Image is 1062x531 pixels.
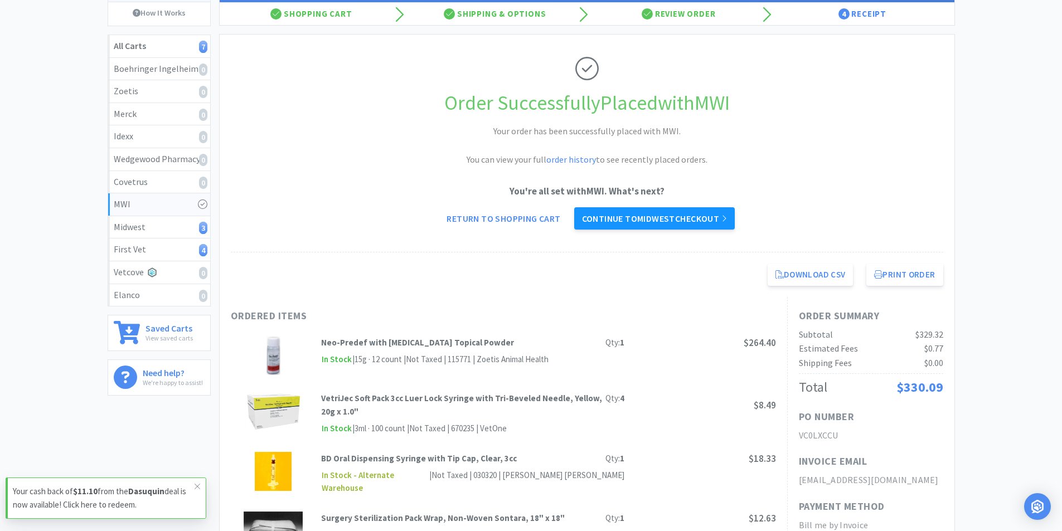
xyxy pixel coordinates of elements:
strong: 1 [620,453,624,464]
i: 3 [199,222,207,234]
i: 4 [199,244,207,256]
strong: 1 [620,337,624,348]
span: $0.77 [924,343,943,354]
p: View saved carts [146,333,193,343]
i: 0 [199,64,207,76]
h2: VC0LXCCU [799,428,943,443]
h1: Order Summary [799,308,943,324]
div: | Not Taxed | 670235 | VetOne [405,422,507,435]
strong: $11.10 [73,486,98,496]
h1: Invoice Email [799,454,867,470]
div: | Not Taxed | 030320 | [PERSON_NAME] [PERSON_NAME] [428,469,624,482]
i: 0 [199,86,207,98]
div: Shipping & Options [403,3,587,25]
a: Download CSV [768,264,854,286]
span: In Stock [321,422,352,436]
div: Receipt [770,3,954,25]
div: Shopping Cart [220,3,404,25]
div: Qty: [605,336,624,349]
i: 0 [199,154,207,166]
strong: 1 [620,513,624,523]
span: $330.09 [896,378,943,396]
span: In Stock [321,353,352,367]
span: 4 [838,8,850,20]
span: In Stock - Alternate Warehouse [321,469,427,495]
div: Review Order [587,3,771,25]
h1: Payment Method [799,499,885,515]
i: 0 [199,131,207,143]
strong: BD Oral Dispensing Syringe with Tip Cap, Clear, 3cc [321,453,517,464]
p: Your cash back of from the deal is now available! Click here to redeem. [13,485,195,511]
span: $0.00 [924,357,943,368]
div: Estimated Fees [799,342,858,356]
h1: Order Successfully Placed with MWI [231,87,943,119]
h2: [EMAIL_ADDRESS][DOMAIN_NAME] [799,473,943,488]
a: Return to Shopping Cart [439,207,568,230]
a: MWI [108,193,210,216]
a: Idexx0 [108,125,210,148]
a: Boehringer Ingelheim0 [108,58,210,81]
i: 0 [199,267,207,279]
div: First Vet [114,242,205,257]
a: order history [546,154,596,165]
a: Elanco0 [108,284,210,306]
div: Wedgewood Pharmacy [114,152,205,167]
div: Qty: [605,511,624,525]
a: How It Works [108,2,210,23]
strong: All Carts [114,40,146,51]
strong: VetriJec Soft Pack 3cc Luer Lock Syringe with Tri-Beveled Needle, Yellow, 20g x 1.0" [321,393,602,417]
div: Covetrus [114,175,205,189]
p: We're happy to assist! [143,377,203,388]
a: Midwest3 [108,216,210,239]
img: c12633305e2747978a00f0aa39ced99c_10381.png [255,452,292,491]
h1: Ordered Items [231,308,565,324]
img: cdc5e4a3bc3b4737a9d4b45f6828ea63_461783.png [266,336,280,375]
div: Idexx [114,129,205,144]
i: 0 [199,109,207,121]
strong: 4 [620,393,624,403]
i: 0 [199,177,207,189]
span: | 15g · 12 count [352,354,402,364]
div: MWI [114,197,205,212]
p: You're all set with MWI . What's next? [231,184,943,199]
a: Merck0 [108,103,210,126]
div: Midwest [114,220,205,235]
div: Total [799,377,827,398]
a: Saved CartsView saved carts [108,315,211,351]
h6: Need help? [143,366,203,377]
div: Boehringer Ingelheim [114,62,205,76]
div: | Not Taxed | 115771 | Zoetis Animal Health [402,353,549,366]
a: First Vet4 [108,238,210,261]
span: $329.32 [915,329,943,340]
span: $8.49 [754,399,776,411]
div: Elanco [114,288,205,303]
a: Covetrus0 [108,171,210,194]
div: Shipping Fees [799,356,852,371]
a: Zoetis0 [108,80,210,103]
strong: Neo-Predef with [MEDICAL_DATA] Topical Powder [321,337,514,348]
i: 0 [199,290,207,302]
div: Qty: [605,392,624,405]
div: Open Intercom Messenger [1024,493,1051,520]
i: 7 [199,41,207,53]
img: d6f18feb8fc64a52bce1c8b61268d907_814227.png [245,392,301,431]
div: Vetcove [114,265,205,280]
button: Print Order [866,264,943,286]
span: | 3ml · 100 count [352,423,405,433]
a: Vetcove0 [108,261,210,284]
span: $264.40 [744,337,776,349]
div: Merck [114,107,205,121]
strong: Dasuquin [128,486,164,496]
strong: Surgery Sterilization Pack Wrap, Non-Woven Sontara, 18" x 18" [321,513,565,523]
a: All Carts7 [108,35,210,58]
h2: Your order has been successfully placed with MWI. You can view your full to see recently placed o... [420,124,754,167]
a: Wedgewood Pharmacy0 [108,148,210,171]
h1: PO Number [799,409,855,425]
div: Qty: [605,452,624,465]
div: Subtotal [799,328,833,342]
span: $18.33 [749,452,776,465]
span: $12.63 [749,512,776,524]
a: Continue toMidwestcheckout [574,207,735,230]
h6: Saved Carts [146,321,193,333]
div: Zoetis [114,84,205,99]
